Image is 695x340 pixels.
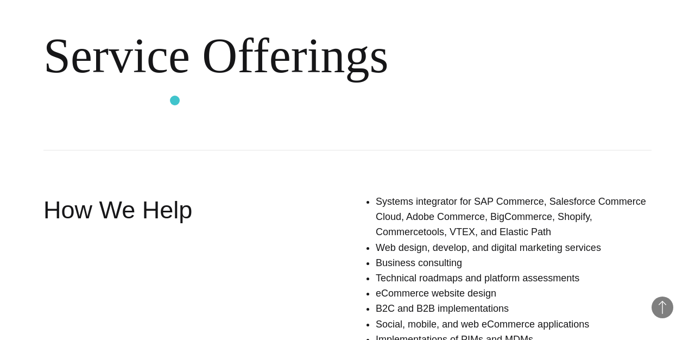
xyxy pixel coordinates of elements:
button: Back to Top [652,297,673,318]
li: B2C and B2B implementations [376,301,652,316]
li: Social, mobile, and web eCommerce applications [376,317,652,332]
li: Systems integrator for SAP Commerce, Salesforce Commerce Cloud, Adobe Commerce, BigCommerce, Shop... [376,194,652,240]
li: Technical roadmaps and platform assessments [376,270,652,286]
li: Web design, develop, and digital marketing services [376,240,652,255]
li: eCommerce website design [376,286,652,301]
li: Business consulting [376,255,652,270]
